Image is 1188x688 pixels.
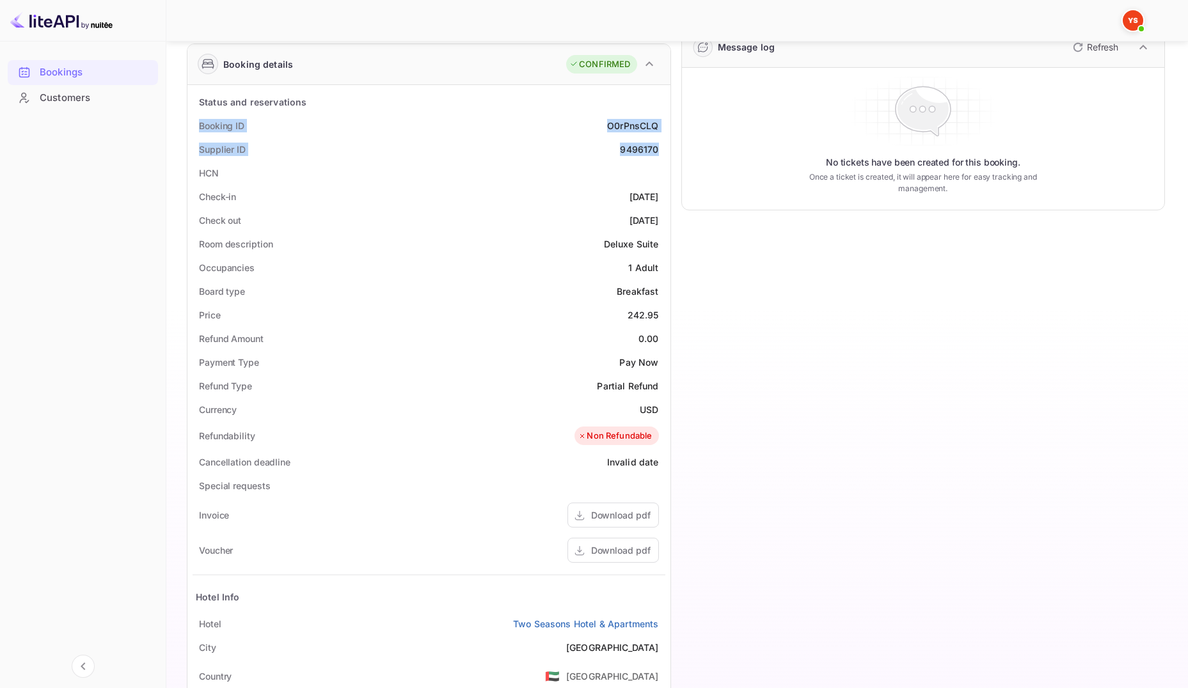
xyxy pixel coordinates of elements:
div: Price [199,308,221,322]
div: Cancellation deadline [199,455,290,469]
div: Supplier ID [199,143,246,156]
button: Collapse navigation [72,655,95,678]
div: [DATE] [630,214,659,227]
div: Download pdf [591,508,651,522]
div: Refund Type [199,379,252,393]
div: O0rPnsCLQ [607,119,658,132]
div: Payment Type [199,356,259,369]
div: Country [199,669,232,683]
div: 9496170 [620,143,658,156]
div: Refund Amount [199,332,264,345]
div: Breakfast [617,285,658,298]
a: Bookings [8,60,158,84]
div: Occupancies [199,261,255,274]
div: Download pdf [591,543,651,557]
div: 1 Adult [628,261,658,274]
div: Non Refundable [578,430,652,442]
div: Customers [8,86,158,111]
div: Voucher [199,543,233,557]
div: HCN [199,166,219,180]
button: Refresh [1065,37,1123,58]
img: Yandex Support [1123,10,1143,31]
div: Partial Refund [597,379,658,393]
div: Bookings [40,65,152,80]
div: Customers [40,91,152,106]
div: [DATE] [630,190,659,203]
div: Invalid date [607,455,659,469]
p: No tickets have been created for this booking. [826,156,1020,169]
a: Customers [8,86,158,109]
div: Invoice [199,508,229,522]
div: Deluxe Suite [604,237,659,251]
div: Status and reservations [199,95,306,109]
div: Message log [718,40,775,54]
div: Hotel Info [196,590,240,604]
div: [GEOGRAPHIC_DATA] [566,641,659,654]
div: CONFIRMED [569,58,630,71]
a: Two Seasons Hotel & Apartments [513,617,659,630]
div: Check-in [199,190,236,203]
div: Currency [199,403,237,416]
img: LiteAPI logo [10,10,113,31]
div: Bookings [8,60,158,85]
div: Booking details [223,58,293,71]
p: Refresh [1087,40,1118,54]
div: City [199,641,216,654]
div: Booking ID [199,119,244,132]
div: Pay Now [619,356,658,369]
div: Room description [199,237,273,251]
span: United States [545,664,560,687]
div: Check out [199,214,241,227]
div: Special requests [199,479,270,492]
div: Board type [199,285,245,298]
div: 0.00 [638,332,659,345]
div: Hotel [199,617,221,630]
div: USD [640,403,658,416]
div: Refundability [199,429,255,442]
div: 242.95 [628,308,659,322]
div: [GEOGRAPHIC_DATA] [566,669,659,683]
p: Once a ticket is created, it will appear here for easy tracking and management. [793,171,1053,194]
